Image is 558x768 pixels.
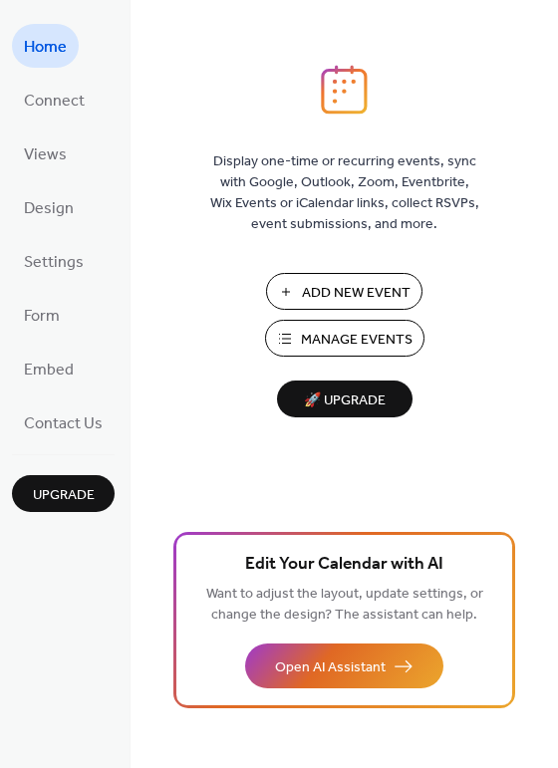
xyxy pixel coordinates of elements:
a: Contact Us [12,400,115,444]
button: Upgrade [12,475,115,512]
span: Contact Us [24,408,103,440]
button: 🚀 Upgrade [277,381,413,417]
img: logo_icon.svg [321,65,367,115]
span: Add New Event [302,283,411,304]
span: Display one-time or recurring events, sync with Google, Outlook, Zoom, Eventbrite, Wix Events or ... [210,151,479,235]
span: Home [24,32,67,64]
span: Want to adjust the layout, update settings, or change the design? The assistant can help. [206,581,483,629]
span: Manage Events [301,330,413,351]
a: Embed [12,347,86,390]
a: Design [12,185,86,229]
span: Upgrade [33,485,95,506]
span: Edit Your Calendar with AI [245,551,443,579]
button: Add New Event [266,273,422,310]
span: Open AI Assistant [275,657,386,678]
button: Manage Events [265,320,424,357]
span: 🚀 Upgrade [289,387,401,414]
span: Connect [24,86,85,118]
a: Connect [12,78,97,122]
span: Views [24,139,67,171]
span: Form [24,301,60,333]
a: Settings [12,239,96,283]
a: Views [12,131,79,175]
span: Design [24,193,74,225]
span: Embed [24,355,74,386]
button: Open AI Assistant [245,643,443,688]
a: Form [12,293,72,337]
span: Settings [24,247,84,279]
a: Home [12,24,79,68]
